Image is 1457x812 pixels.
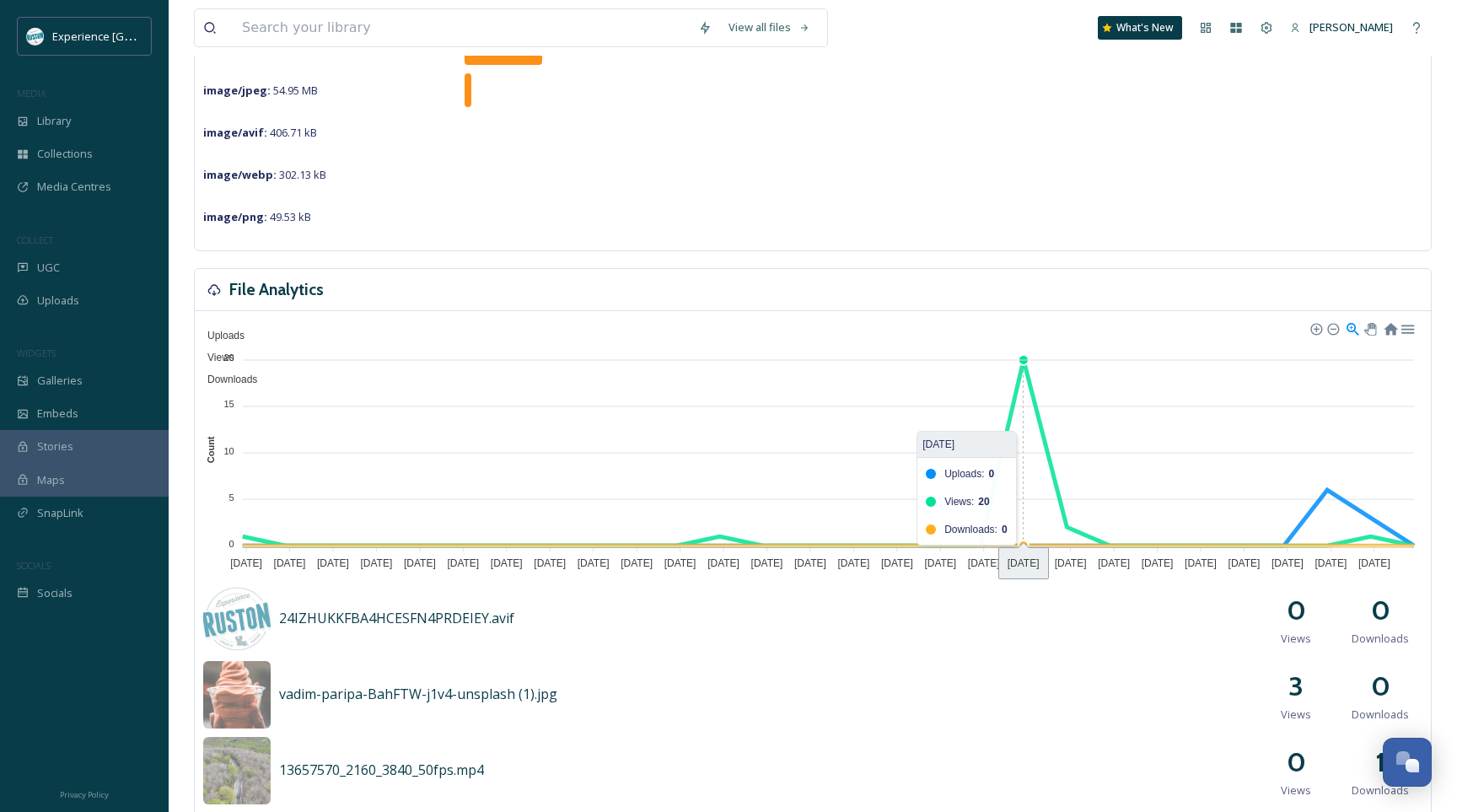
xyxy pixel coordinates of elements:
[1352,782,1409,799] span: Downloads
[707,557,739,569] tspan: [DATE]
[1229,557,1261,569] tspan: [DATE]
[60,783,109,804] a: Privacy Policy
[223,352,234,363] tspan: 20
[223,399,234,409] tspan: 15
[195,330,245,341] span: Uploads
[279,761,484,779] span: 13657570_2160_3840_50fps.mp4
[720,11,819,44] a: View all files
[1272,557,1304,569] tspan: [DATE]
[1185,557,1217,569] tspan: [DATE]
[203,83,271,98] strong: image/jpeg :
[37,179,111,195] span: Media Centres
[1326,322,1338,334] div: Zoom Out
[223,445,234,455] tspan: 10
[27,28,44,45] img: 24IZHUKKFBA4HCESFN4PRDEIEY.avif
[968,557,1000,569] tspan: [DATE]
[203,125,317,140] span: 406.71 kB
[203,209,267,224] strong: image/png :
[229,277,324,302] h3: File Analytics
[37,373,83,389] span: Galleries
[837,557,869,569] tspan: [DATE]
[1371,590,1390,631] h2: 0
[37,293,79,309] span: Uploads
[1287,590,1306,631] h2: 0
[229,539,234,549] tspan: 0
[534,557,566,569] tspan: [DATE]
[229,492,234,503] tspan: 5
[195,352,234,363] span: Views
[621,557,653,569] tspan: [DATE]
[203,125,267,140] strong: image/avif :
[317,557,349,569] tspan: [DATE]
[881,557,913,569] tspan: [DATE]
[1011,557,1043,569] tspan: [DATE]
[1098,557,1130,569] tspan: [DATE]
[37,472,65,488] span: Maps
[279,685,557,703] span: vadim-paripa-BahFTW-j1v4-unsplash (1).jpg
[1281,631,1311,647] span: Views
[1400,320,1414,335] div: Menu
[203,737,271,804] img: aa4fe09c-a711-44c6-ab93-cd865fd9a9fb.jpg
[924,557,956,569] tspan: [DATE]
[794,557,826,569] tspan: [DATE]
[1383,738,1432,787] button: Open Chat
[1345,320,1359,335] div: Selection Zoom
[1142,557,1174,569] tspan: [DATE]
[230,557,262,569] tspan: [DATE]
[203,83,318,98] span: 54.95 MB
[17,234,53,246] span: COLLECT
[1281,707,1311,723] span: Views
[1371,666,1390,707] h2: 0
[37,406,78,422] span: Embeds
[206,436,216,463] text: Count
[37,260,60,276] span: UGC
[1315,557,1347,569] tspan: [DATE]
[203,167,277,182] strong: image/webp :
[751,557,783,569] tspan: [DATE]
[447,557,479,569] tspan: [DATE]
[1282,11,1401,44] a: [PERSON_NAME]
[1352,631,1409,647] span: Downloads
[37,113,71,129] span: Library
[1375,742,1385,782] h2: 1
[578,557,610,569] tspan: [DATE]
[195,374,257,385] span: Downloads
[17,347,56,359] span: WIDGETS
[1098,16,1182,40] a: What's New
[203,209,311,224] span: 49.53 kB
[1309,19,1393,35] span: [PERSON_NAME]
[1055,557,1087,569] tspan: [DATE]
[17,87,46,99] span: MEDIA
[1364,323,1374,333] div: Panning
[1288,666,1304,707] h2: 3
[60,789,109,800] span: Privacy Policy
[17,559,51,572] span: SOCIALS
[1358,557,1390,569] tspan: [DATE]
[1352,707,1409,723] span: Downloads
[664,557,696,569] tspan: [DATE]
[1383,320,1397,335] div: Reset Zoom
[37,505,83,521] span: SnapLink
[361,557,393,569] tspan: [DATE]
[404,557,436,569] tspan: [DATE]
[274,557,306,569] tspan: [DATE]
[203,661,271,729] img: cc6d4960-1be7-4f20-9c48-35d7287b0f71.jpg
[491,557,523,569] tspan: [DATE]
[203,167,326,182] span: 302.13 kB
[37,146,93,162] span: Collections
[1281,782,1311,799] span: Views
[37,585,73,601] span: Socials
[279,609,514,627] span: 24IZHUKKFBA4HCESFN4PRDEIEY.avif
[37,438,73,454] span: Stories
[234,9,690,46] input: Search your library
[1309,322,1321,334] div: Zoom In
[203,585,271,653] img: 24IZHUKKFBA4HCESFN4PRDEIEY.avif
[52,28,219,44] span: Experience [GEOGRAPHIC_DATA]
[1287,742,1306,782] h2: 0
